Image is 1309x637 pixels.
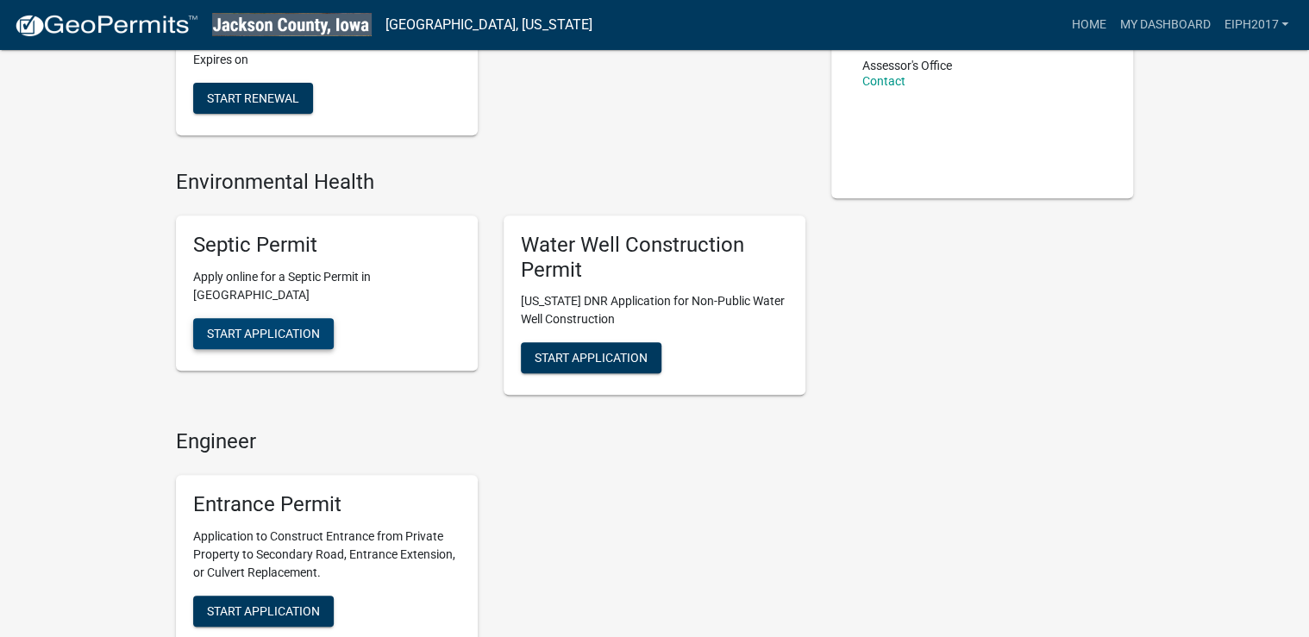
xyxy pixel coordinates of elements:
[521,342,661,373] button: Start Application
[193,51,460,69] p: Expires on
[212,13,372,36] img: Jackson County, Iowa
[1064,9,1112,41] a: Home
[207,91,299,105] span: Start Renewal
[521,233,788,283] h5: Water Well Construction Permit
[862,74,905,88] a: Contact
[521,292,788,328] p: [US_STATE] DNR Application for Non-Public Water Well Construction
[193,268,460,304] p: Apply online for a Septic Permit in [GEOGRAPHIC_DATA]
[1112,9,1217,41] a: My Dashboard
[193,528,460,582] p: Application to Construct Entrance from Private Property to Secondary Road, Entrance Extension, or...
[176,170,805,195] h4: Environmental Health
[535,351,648,365] span: Start Application
[193,318,334,349] button: Start Application
[862,59,952,72] p: Assessor's Office
[207,604,320,618] span: Start Application
[193,492,460,517] h5: Entrance Permit
[176,429,805,454] h4: Engineer
[193,233,460,258] h5: Septic Permit
[385,10,592,40] a: [GEOGRAPHIC_DATA], [US_STATE]
[193,83,313,114] button: Start Renewal
[1217,9,1295,41] a: EIPH2017
[207,326,320,340] span: Start Application
[193,596,334,627] button: Start Application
